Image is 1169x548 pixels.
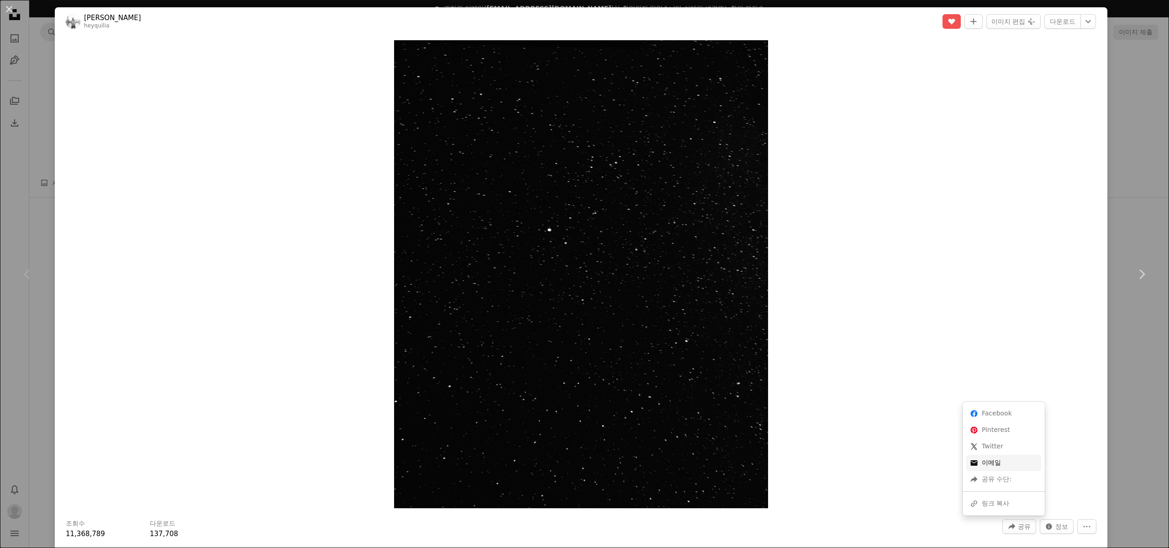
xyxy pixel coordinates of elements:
a: 이메일로 공유에 공유 [966,455,1041,471]
button: 이 이미지 공유 [1002,519,1036,534]
a: Facebook에 공유 [966,405,1041,422]
div: 이 이미지 공유 [963,402,1045,516]
div: 링크 복사 [966,495,1041,512]
a: Pinterest에 공유 [966,422,1041,438]
span: 공유 [1018,520,1031,533]
a: Twitter에 공유 [966,438,1041,455]
button: 이 이미지 관련 통계 [1040,519,1074,534]
div: 공유 수단: [966,471,1041,488]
